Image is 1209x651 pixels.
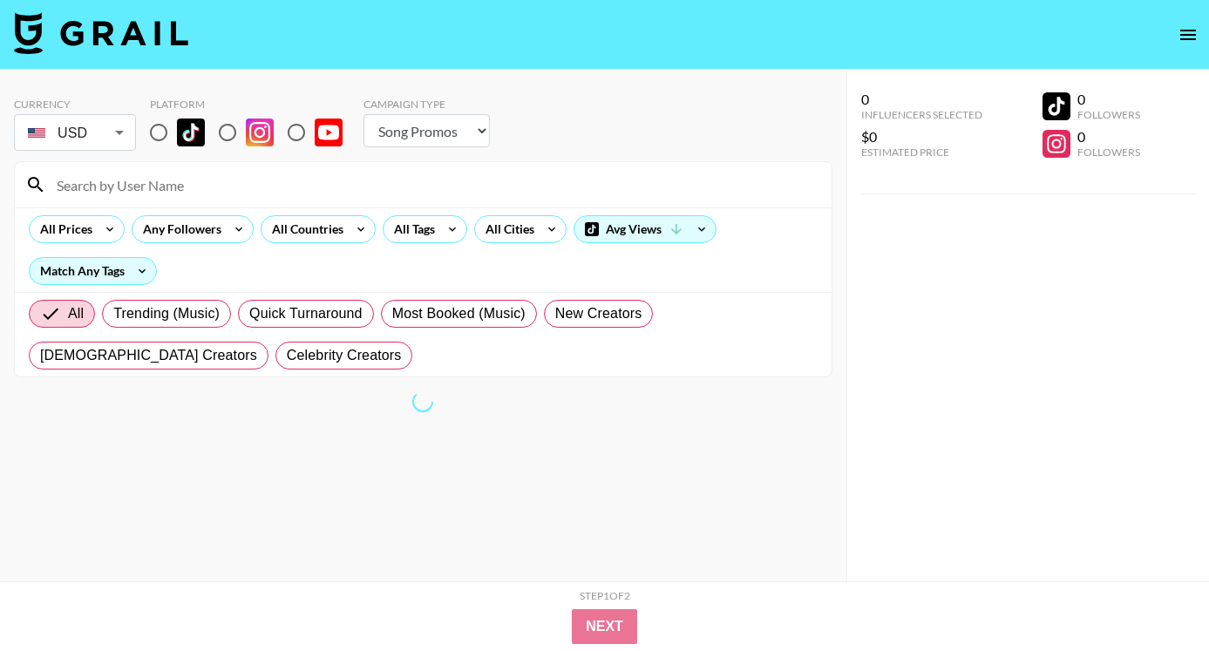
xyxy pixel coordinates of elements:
div: Followers [1077,146,1140,159]
div: Platform [150,98,357,111]
div: Followers [1077,108,1140,121]
div: Influencers Selected [861,108,982,121]
div: 0 [861,91,982,108]
button: Next [572,609,637,644]
div: $0 [861,128,982,146]
div: Avg Views [574,216,716,242]
div: Currency [14,98,136,111]
span: Most Booked (Music) [392,303,526,324]
div: USD [17,118,132,148]
img: TikTok [177,119,205,146]
div: All Cities [475,216,538,242]
input: Search by User Name [46,171,821,199]
img: YouTube [315,119,343,146]
div: All Prices [30,216,96,242]
img: Instagram [246,119,274,146]
span: Trending (Music) [113,303,220,324]
span: New Creators [555,303,642,324]
span: All [68,303,84,324]
img: Grail Talent [14,12,188,54]
span: Refreshing bookers, clients, tags, cities, talent, talent... [409,387,438,416]
div: All Countries [261,216,347,242]
div: 0 [1077,91,1140,108]
span: Celebrity Creators [287,345,402,366]
div: Campaign Type [363,98,490,111]
div: 0 [1077,128,1140,146]
div: Estimated Price [861,146,982,159]
div: Any Followers [132,216,225,242]
span: [DEMOGRAPHIC_DATA] Creators [40,345,257,366]
iframe: Drift Widget Chat Controller [1122,564,1188,630]
span: Quick Turnaround [249,303,363,324]
div: Match Any Tags [30,258,156,284]
div: All Tags [384,216,438,242]
div: Step 1 of 2 [580,589,630,602]
button: open drawer [1171,17,1206,52]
